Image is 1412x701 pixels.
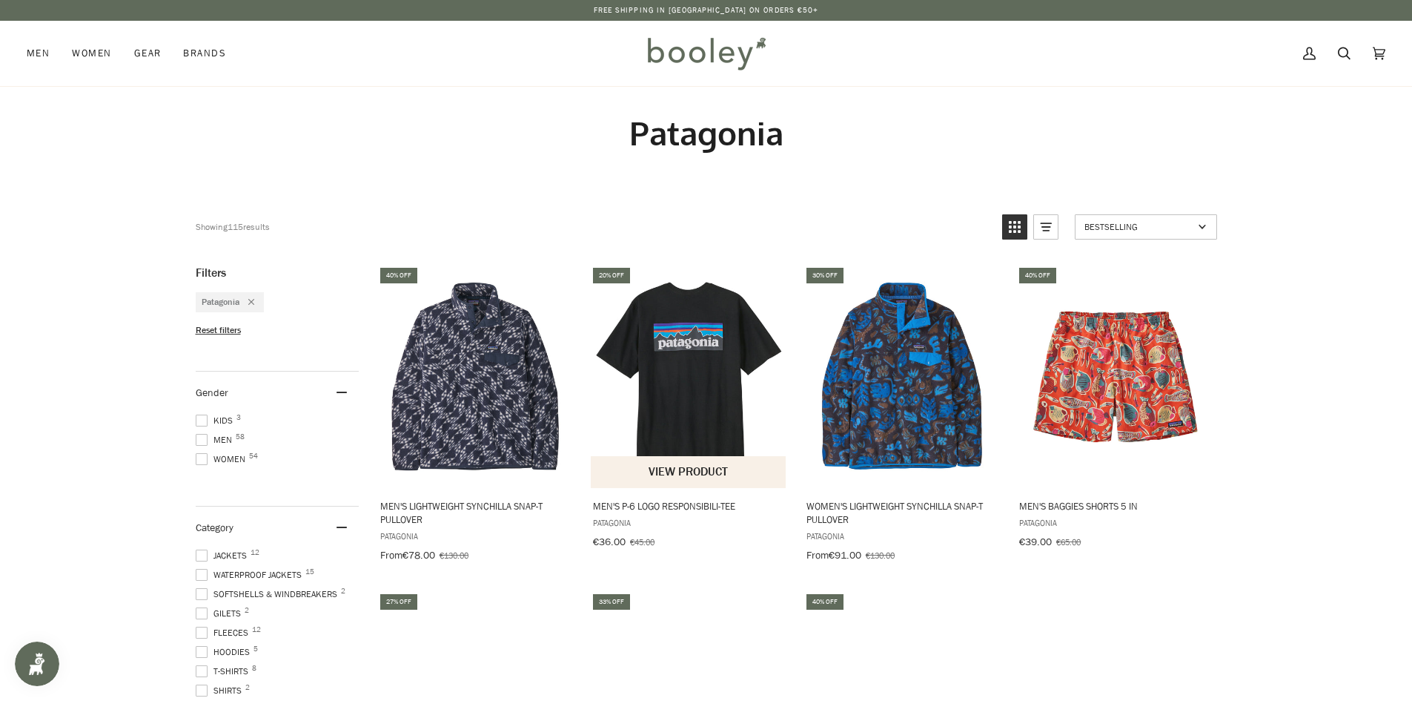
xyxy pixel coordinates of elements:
[806,268,843,283] div: 30% off
[196,324,359,337] li: Reset filters
[196,607,245,620] span: Gilets
[236,414,241,421] span: 3
[1019,268,1056,283] div: 40% off
[641,32,771,75] img: Booley
[196,324,241,337] span: Reset filters
[249,452,258,460] span: 54
[593,535,626,549] span: €36.00
[196,452,250,466] span: Women
[196,568,306,582] span: Waterproof Jackets
[196,414,237,427] span: Kids
[172,21,237,86] a: Brands
[593,516,785,529] span: Patagonia
[341,588,345,595] span: 2
[591,266,787,553] a: Men's P-6 Logo Responsibili-Tee
[806,530,998,542] span: Patagonia
[593,499,785,513] span: Men's P-6 Logo Responsibili-Tee
[378,266,574,567] a: Men's Lightweight Synchilla Snap-T Pullover
[829,548,861,562] span: €91.00
[252,665,256,672] span: 8
[245,607,249,614] span: 2
[1033,214,1058,240] a: View list mode
[61,21,122,86] a: Women
[228,220,243,233] b: 115
[196,549,251,562] span: Jackets
[806,548,829,562] span: From
[196,214,991,240] div: Showing results
[630,536,654,548] span: €45.00
[591,456,786,488] button: View product
[196,684,246,697] span: Shirts
[593,268,630,283] div: 20% off
[1017,278,1213,475] img: Patagonia Men's Baggies Shorts 5 in Wrasse / Pollinator Orange - Booley Galway
[806,594,843,610] div: 40% off
[196,626,253,639] span: Fleeces
[252,626,261,633] span: 12
[402,548,435,562] span: €78.00
[196,433,236,447] span: Men
[380,499,572,526] span: Men's Lightweight Synchilla Snap-T Pullover
[245,684,250,691] span: 2
[804,278,1001,475] img: Patagonia Women's Lightweight Synchilla Snap-T Pullover Across Oceans / Pitch Blue - Booley Galway
[380,594,417,610] div: 27% off
[72,46,111,61] span: Women
[134,46,162,61] span: Gear
[236,433,245,441] span: 58
[1056,536,1081,548] span: €65.00
[15,642,59,686] iframe: Button to open loyalty program pop-up
[183,46,226,61] span: Brands
[594,4,819,16] p: Free Shipping in [GEOGRAPHIC_DATA] on Orders €50+
[1019,516,1211,529] span: Patagonia
[1019,535,1052,549] span: €39.00
[27,21,61,86] a: Men
[1075,214,1217,240] a: Sort options
[202,296,239,309] span: Patagonia
[123,21,173,86] a: Gear
[196,665,253,678] span: T-Shirts
[251,549,259,556] span: 12
[378,278,574,475] img: Patagonia Men's Lightweight Synchilla Snap-T Pullover Synched Flight / New Navy - Booley Galway
[593,594,630,610] div: 33% off
[305,568,314,576] span: 15
[380,548,402,562] span: From
[1019,499,1211,513] span: Men's Baggies Shorts 5 in
[196,386,228,400] span: Gender
[196,113,1217,154] h1: Patagonia
[591,278,787,475] img: Patagonia Men's P-6 Logo Responsibili-Tee Black - Booley Galway
[380,268,417,283] div: 40% off
[806,499,998,526] span: Women's Lightweight Synchilla Snap-T Pullover
[196,588,342,601] span: Softshells & Windbreakers
[1002,214,1027,240] a: View grid mode
[253,645,258,653] span: 5
[440,549,468,562] span: €130.00
[196,645,254,659] span: Hoodies
[27,46,50,61] span: Men
[1017,266,1213,553] a: Men's Baggies Shorts 5 in
[239,296,254,309] div: Remove filter: Patagonia
[196,521,233,535] span: Category
[1084,220,1193,233] span: Bestselling
[196,266,226,280] span: Filters
[866,549,895,562] span: €130.00
[380,530,572,542] span: Patagonia
[804,266,1001,567] a: Women's Lightweight Synchilla Snap-T Pullover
